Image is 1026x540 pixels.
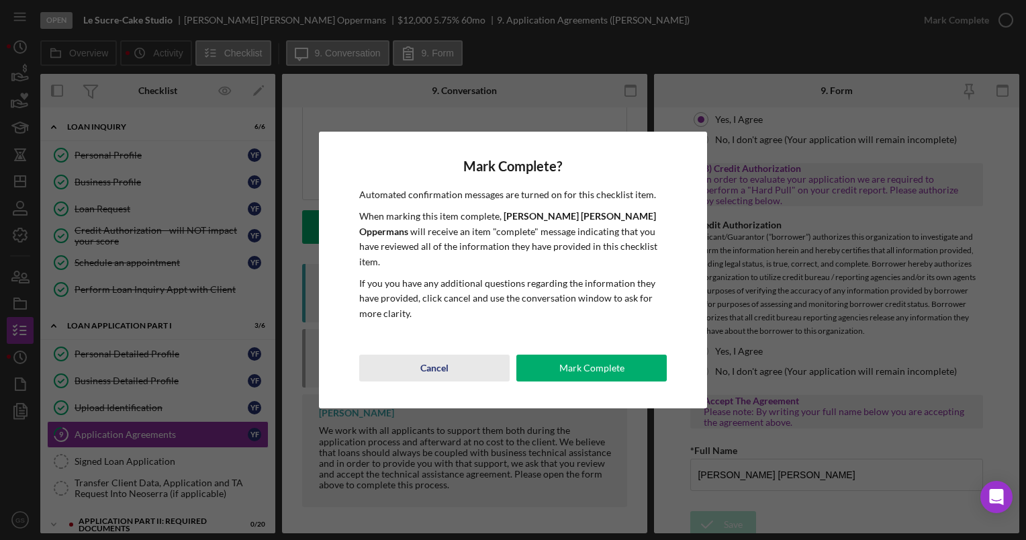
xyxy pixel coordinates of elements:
p: If you you have any additional questions regarding the information they have provided, click canc... [359,276,667,321]
h4: Mark Complete? [359,159,667,174]
div: Cancel [420,355,449,381]
p: Automated confirmation messages are turned on for this checklist item. [359,187,667,202]
button: Cancel [359,355,510,381]
button: Mark Complete [516,355,667,381]
div: Open Intercom Messenger [980,481,1013,513]
p: When marking this item complete, will receive an item "complete" message indicating that you have... [359,209,667,269]
div: Mark Complete [559,355,624,381]
b: [PERSON_NAME] [PERSON_NAME] Oppermans [359,210,656,236]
